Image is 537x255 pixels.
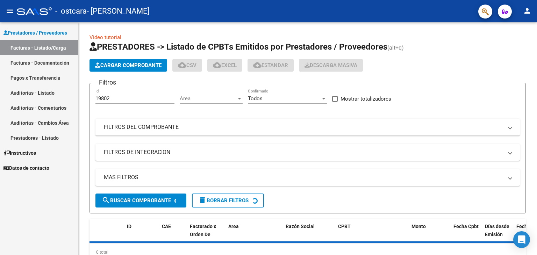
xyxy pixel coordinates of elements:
[387,44,404,51] span: (alt+q)
[6,7,14,15] mat-icon: menu
[198,197,249,204] span: Borrar Filtros
[523,7,531,15] mat-icon: person
[213,61,221,69] mat-icon: cloud_download
[187,219,225,250] datatable-header-cell: Facturado x Orden De
[95,144,520,161] mat-expansion-panel-header: FILTROS DE INTEGRACION
[198,196,207,204] mat-icon: delete
[95,62,162,68] span: Cargar Comprobante
[124,219,159,250] datatable-header-cell: ID
[409,219,451,250] datatable-header-cell: Monto
[102,197,171,204] span: Buscar Comprobante
[305,62,357,68] span: Descarga Masiva
[162,224,171,229] span: CAE
[95,194,186,207] button: Buscar Comprobante
[89,59,167,72] button: Cargar Comprobante
[180,95,236,102] span: Area
[451,219,482,250] datatable-header-cell: Fecha Cpbt
[55,3,87,19] span: - ostcara
[3,149,36,157] span: Instructivos
[190,224,216,237] span: Facturado x Orden De
[178,62,196,68] span: CSV
[89,34,121,41] a: Video tutorial
[248,59,294,72] button: Estandar
[453,224,479,229] span: Fecha Cpbt
[516,224,536,237] span: Fecha Recibido
[299,59,363,72] app-download-masive: Descarga masiva de comprobantes (adjuntos)
[95,169,520,186] mat-expansion-panel-header: MAS FILTROS
[341,95,391,103] span: Mostrar totalizadores
[248,95,263,102] span: Todos
[104,174,503,181] mat-panel-title: MAS FILTROS
[513,231,530,248] div: Open Intercom Messenger
[225,219,273,250] datatable-header-cell: Area
[338,224,351,229] span: CPBT
[335,219,409,250] datatable-header-cell: CPBT
[102,196,110,204] mat-icon: search
[253,61,262,69] mat-icon: cloud_download
[172,59,202,72] button: CSV
[95,119,520,136] mat-expansion-panel-header: FILTROS DEL COMPROBANTE
[192,194,264,207] button: Borrar Filtros
[411,224,426,229] span: Monto
[104,123,503,131] mat-panel-title: FILTROS DEL COMPROBANTE
[95,78,120,87] h3: Filtros
[299,59,363,72] button: Descarga Masiva
[89,42,387,52] span: PRESTADORES -> Listado de CPBTs Emitidos por Prestadores / Proveedores
[159,219,187,250] datatable-header-cell: CAE
[3,164,49,172] span: Datos de contacto
[207,59,242,72] button: EXCEL
[228,224,239,229] span: Area
[3,29,67,37] span: Prestadores / Proveedores
[253,62,288,68] span: Estandar
[127,224,131,229] span: ID
[286,224,315,229] span: Razón Social
[104,148,503,156] mat-panel-title: FILTROS DE INTEGRACION
[87,3,150,19] span: - [PERSON_NAME]
[213,62,237,68] span: EXCEL
[485,224,509,237] span: Días desde Emisión
[178,61,186,69] mat-icon: cloud_download
[482,219,514,250] datatable-header-cell: Días desde Emisión
[283,219,335,250] datatable-header-cell: Razón Social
